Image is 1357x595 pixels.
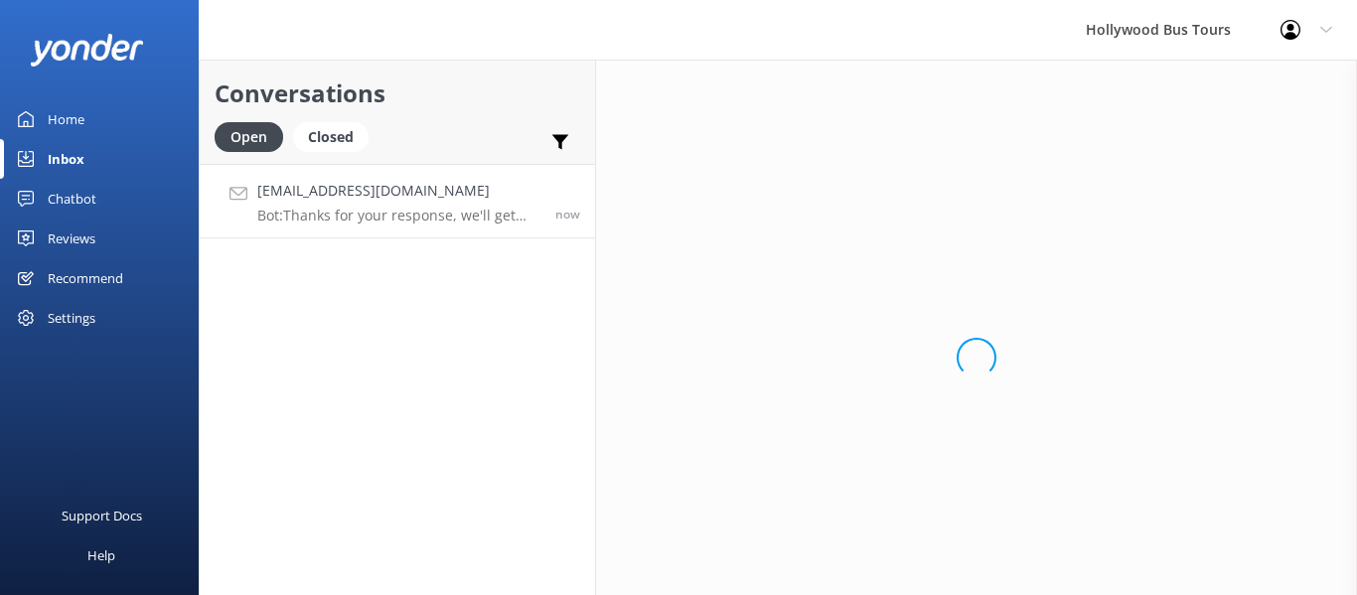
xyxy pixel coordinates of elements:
[555,206,580,223] span: Sep 11 2025 04:30pm (UTC -07:00) America/Tijuana
[215,125,293,147] a: Open
[48,258,123,298] div: Recommend
[48,179,96,219] div: Chatbot
[48,219,95,258] div: Reviews
[200,164,595,238] a: [EMAIL_ADDRESS][DOMAIN_NAME]Bot:Thanks for your response, we'll get back to you as soon as we can...
[30,34,144,67] img: yonder-white-logo.png
[62,496,142,535] div: Support Docs
[87,535,115,575] div: Help
[215,74,580,112] h2: Conversations
[257,207,540,224] p: Bot: Thanks for your response, we'll get back to you as soon as we can during opening hours.
[293,125,378,147] a: Closed
[293,122,369,152] div: Closed
[48,298,95,338] div: Settings
[257,180,540,202] h4: [EMAIL_ADDRESS][DOMAIN_NAME]
[215,122,283,152] div: Open
[48,139,84,179] div: Inbox
[48,99,84,139] div: Home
